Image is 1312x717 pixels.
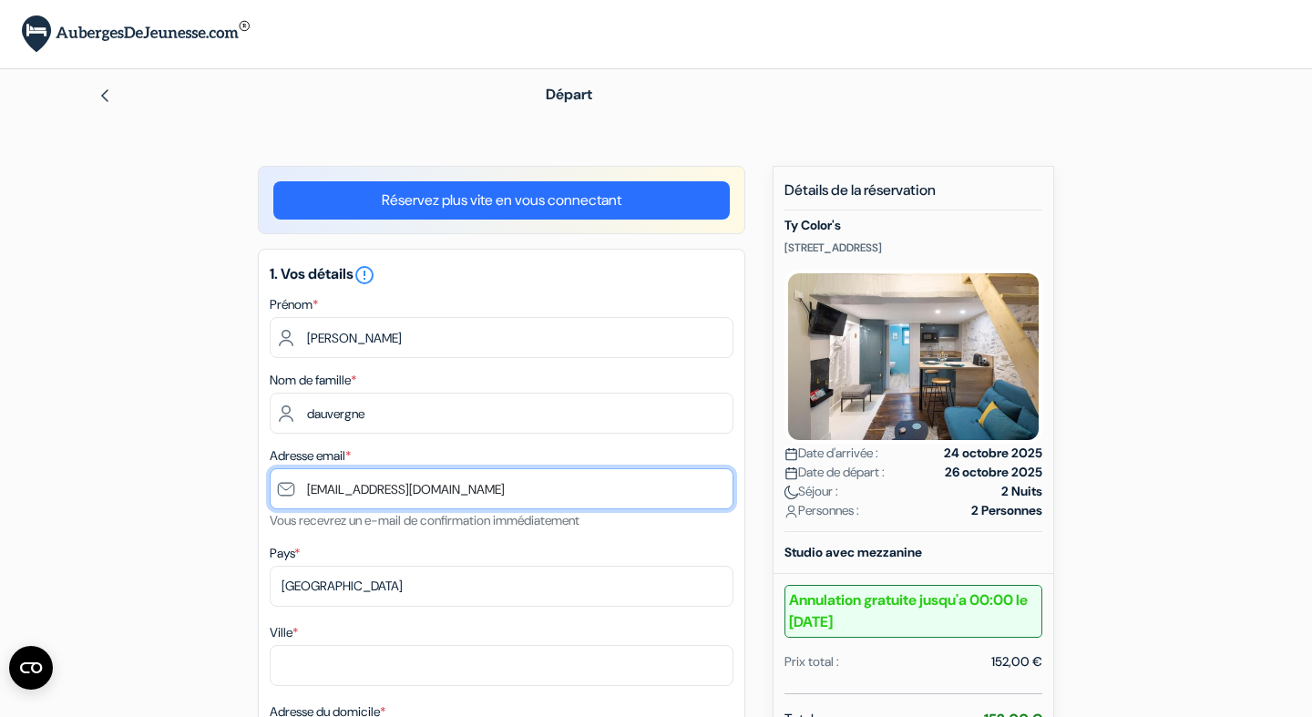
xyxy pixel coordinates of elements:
img: left_arrow.svg [97,88,112,103]
img: AubergesDeJeunesse.com [22,15,250,53]
h5: Ty Color's [784,218,1042,233]
b: Studio avec mezzanine [784,544,922,560]
span: Date d'arrivée : [784,444,878,463]
img: calendar.svg [784,466,798,480]
label: Pays [270,544,300,563]
a: Réservez plus vite en vous connectant [273,181,730,220]
img: moon.svg [784,486,798,499]
button: Ouvrir le widget CMP [9,646,53,690]
input: Entrer adresse e-mail [270,468,733,509]
strong: 2 Personnes [971,501,1042,520]
div: Prix total : [784,652,839,671]
img: calendar.svg [784,447,798,461]
i: error_outline [354,264,375,286]
input: Entrez votre prénom [270,317,733,358]
label: Nom de famille [270,371,356,390]
small: Vous recevrez un e-mail de confirmation immédiatement [270,512,579,528]
label: Adresse email [270,446,351,466]
img: user_icon.svg [784,505,798,518]
a: error_outline [354,264,375,283]
label: Ville [270,623,298,642]
h5: Détails de la réservation [784,181,1042,210]
span: Départ [546,85,592,104]
b: Annulation gratuite jusqu'a 00:00 le [DATE] [784,585,1042,638]
span: Date de départ : [784,463,885,482]
h5: 1. Vos détails [270,264,733,286]
input: Entrer le nom de famille [270,393,733,434]
strong: 24 octobre 2025 [944,444,1042,463]
p: [STREET_ADDRESS] [784,241,1042,255]
div: 152,00 € [991,652,1042,671]
label: Prénom [270,295,318,314]
strong: 2 Nuits [1001,482,1042,501]
span: Personnes : [784,501,859,520]
strong: 26 octobre 2025 [945,463,1042,482]
span: Séjour : [784,482,838,501]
